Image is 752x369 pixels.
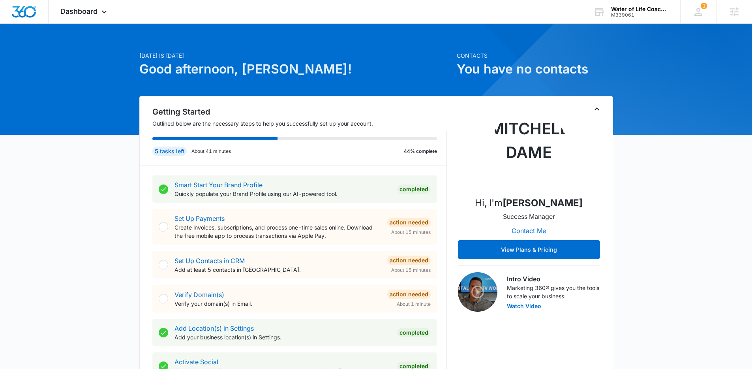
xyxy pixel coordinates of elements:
div: Action Needed [387,256,431,265]
span: About 15 minutes [391,229,431,236]
img: Intro Video [458,272,497,312]
h3: Intro Video [507,274,600,284]
span: 1 [701,3,707,9]
div: 5 tasks left [152,147,187,156]
div: Action Needed [387,218,431,227]
a: Set Up Contacts in CRM [174,257,245,265]
span: About 1 minute [397,301,431,308]
button: Watch Video [507,303,541,309]
div: Completed [397,184,431,194]
div: Completed [397,328,431,337]
p: [DATE] is [DATE] [139,51,452,60]
p: Quickly populate your Brand Profile using our AI-powered tool. [174,190,391,198]
h1: Good afternoon, [PERSON_NAME]! [139,60,452,79]
p: Add at least 5 contacts in [GEOGRAPHIC_DATA]. [174,265,381,274]
p: About 41 minutes [191,148,231,155]
button: Toggle Collapse [592,104,602,114]
img: Mitchell Dame [489,111,568,190]
button: Contact Me [504,221,554,240]
h2: Getting Started [152,106,447,118]
p: Success Manager [503,212,555,221]
p: 44% complete [404,148,437,155]
button: View Plans & Pricing [458,240,600,259]
div: notifications count [701,3,707,9]
a: Add Location(s) in Settings [174,324,254,332]
p: Hi, I'm [475,196,583,210]
h1: You have no contacts [457,60,613,79]
span: Dashboard [60,7,98,15]
span: About 15 minutes [391,267,431,274]
a: Set Up Payments [174,215,225,222]
strong: [PERSON_NAME] [503,197,583,209]
div: Action Needed [387,290,431,299]
p: Outlined below are the necessary steps to help you successfully set up your account. [152,119,447,128]
a: Activate Social [174,358,218,366]
p: Create invoices, subscriptions, and process one-time sales online. Download the free mobile app t... [174,223,381,240]
a: Verify Domain(s) [174,291,224,299]
p: Marketing 360® gives you the tools to scale your business. [507,284,600,300]
div: account name [611,6,669,12]
p: Add your business location(s) in Settings. [174,333,391,341]
p: Contacts [457,51,613,60]
a: Smart Start Your Brand Profile [174,181,263,189]
div: account id [611,12,669,18]
p: Verify your domain(s) in Email. [174,299,381,308]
